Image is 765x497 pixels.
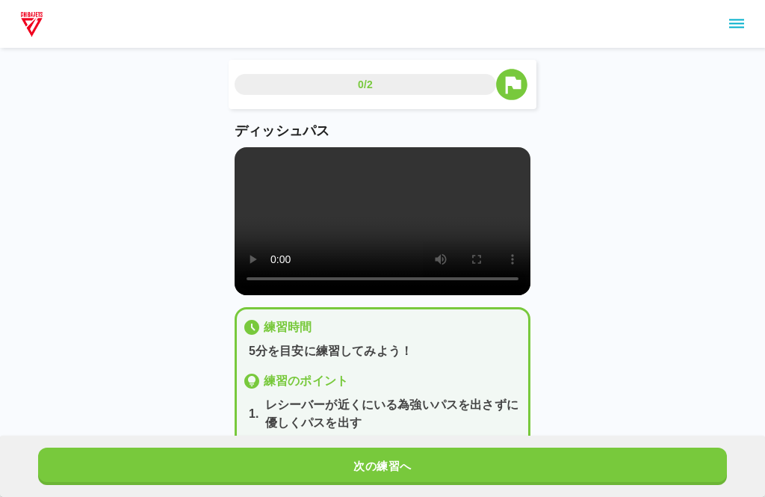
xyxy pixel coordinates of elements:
[235,121,530,141] p: ディッシュパス
[724,11,749,37] button: sidemenu
[358,77,373,92] p: 0/2
[265,396,522,432] p: レシーバーが近くにいる為強いパスを出さずに優しくパスを出す
[18,9,46,39] img: dummy
[249,342,522,360] p: 5分を目安に練習してみよう！
[249,405,259,423] p: 1 .
[265,435,522,471] p: お皿に乗せた料理を出すように手のひらを上に向けながらパスをする。
[38,448,727,485] button: 次の練習へ
[264,372,348,390] p: 練習のポイント
[264,318,312,336] p: 練習時間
